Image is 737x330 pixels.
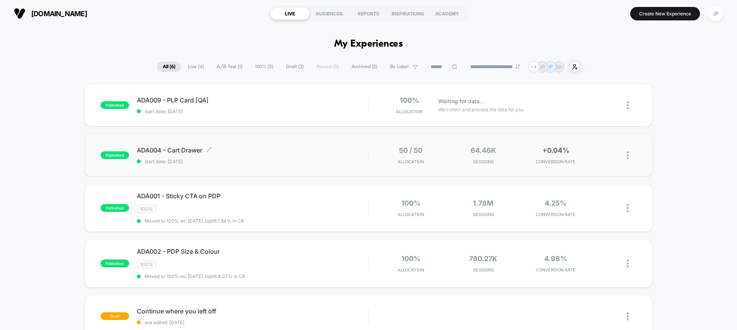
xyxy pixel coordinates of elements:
span: ADA001 - Sticky CTA on PDP [137,192,368,200]
span: Allocation [397,212,424,217]
span: draft [101,312,129,320]
span: We collect and process the data for you [438,106,523,113]
div: ACADEMY [427,7,467,20]
span: published [101,101,129,109]
img: close [627,151,629,159]
span: published [101,204,129,212]
span: CONVERSION RATE [522,212,590,217]
span: 4.25% [545,199,567,207]
span: ADA004 - Cart Drawer [137,146,368,154]
span: Allocation [397,159,424,164]
h1: My Experiences [334,39,403,50]
span: Continue where you left off [137,307,368,315]
span: Moved to 100% on: [DATE] . Uplift: 4.07% in CR [145,273,245,279]
span: 100% [137,204,156,213]
span: 100% [400,96,419,104]
span: Archived ( 2 ) [346,62,383,72]
span: 100% [401,255,421,263]
span: Sessions [449,212,518,217]
p: IP [549,64,553,70]
span: 100% [137,260,156,269]
span: 4.98% [544,255,567,263]
span: start date: [DATE] [137,109,368,114]
p: JP [539,64,545,70]
button: JP [706,6,725,22]
button: [DOMAIN_NAME] [12,7,89,20]
span: Sessions [449,267,518,273]
span: +0.04% [542,146,569,154]
span: Live ( 4 ) [182,62,210,72]
span: 100% ( 3 ) [249,62,279,72]
span: Draft ( 2 ) [280,62,310,72]
span: ADA009 - PLP Card [QA] [137,96,368,104]
div: AUDIENCES [310,7,349,20]
div: REPORTS [349,7,388,20]
span: 64.46k [471,146,496,154]
span: Sessions [449,159,518,164]
span: Waiting for data... [438,97,484,106]
button: Create New Experience [630,7,700,20]
span: Moved to 100% on: [DATE] . Uplift: 1.94% in CR [145,218,244,224]
img: close [627,204,629,212]
span: published [101,151,129,159]
span: CONVERSION RATE [522,267,590,273]
span: [DOMAIN_NAME] [31,10,87,18]
span: published [101,260,129,267]
span: 1.78M [473,199,493,207]
div: JP [708,6,723,21]
img: end [515,64,520,69]
span: last edited: [DATE] [137,320,368,325]
span: All ( 6 ) [157,62,181,72]
img: close [627,312,629,320]
span: A/B Test ( 1 ) [211,62,248,72]
span: ADA002 - PDP Size & Colour [137,248,368,255]
span: By Label [390,64,409,70]
img: close [627,101,629,109]
img: Visually logo [14,8,25,19]
img: close [627,260,629,268]
div: + 4 [528,61,539,72]
div: LIVE [270,7,310,20]
span: CONVERSION RATE [522,159,590,164]
span: 50 / 50 [399,146,422,154]
span: 100% [401,199,421,207]
span: 780.27k [469,255,497,263]
span: Allocation [396,109,422,114]
p: SD [556,64,562,70]
span: Allocation [397,267,424,273]
span: start date: [DATE] [137,159,368,164]
div: INSPIRATIONS [388,7,427,20]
